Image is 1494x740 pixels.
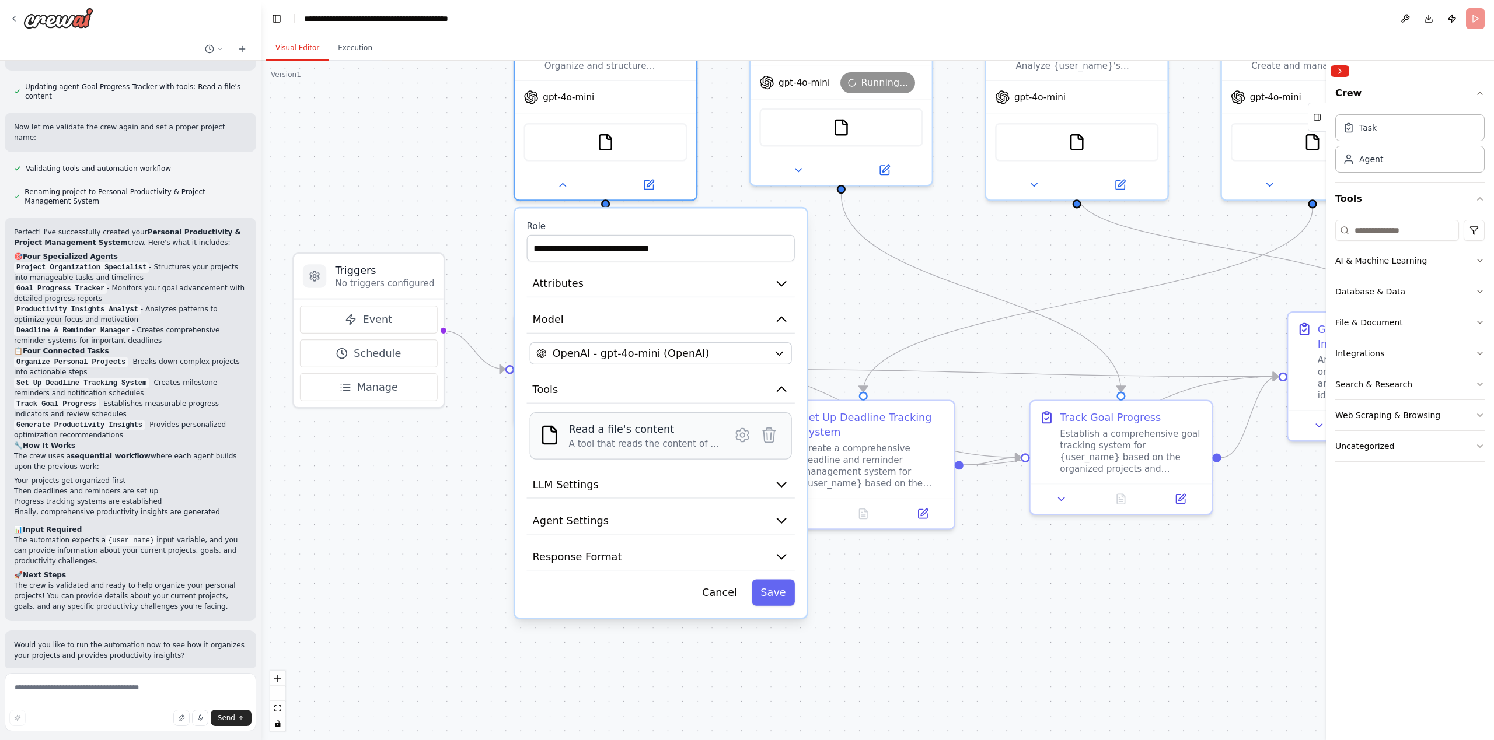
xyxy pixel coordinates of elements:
[607,176,690,194] button: Open in side panel
[14,304,247,325] li: - Analyzes patterns to optimize your focus and motivation
[533,276,584,290] span: Attributes
[9,710,26,726] button: Improve this prompt
[527,507,795,535] button: Agent Settings
[268,10,285,27] button: Hide left sidebar
[749,17,933,186] div: gpt-4o-miniFileReadTool
[14,507,247,517] li: Finally, comprehensive productivity insights are generated
[843,162,926,179] button: Open in side panel
[514,17,697,201] div: Organize and structure {user_name}'s personal projects by breaking them down into manageable task...
[1335,246,1485,276] button: AI & Machine Learning
[14,486,247,496] li: Then deadlines and reminders are set up
[1304,134,1321,151] img: FileReadTool
[527,543,795,571] button: Response Format
[14,377,247,398] li: - Creates milestone reminders and notification schedules
[1090,490,1152,508] button: No output available
[25,82,247,101] span: Updating agent Goal Progress Tracker with tools: Read a file's content
[14,304,141,315] code: Productivity Insights Analyst
[1335,317,1403,328] div: File & Document
[539,425,560,445] img: FileReadTool
[354,346,401,360] span: Schedule
[23,252,118,261] strong: Four Specialized Agents
[14,451,247,472] p: The crew uses a where each agent builds upon the previous work:
[1070,194,1387,303] g: Edge from ad011311-dd25-471d-b073-f4995fded803 to d388d305-72a0-47eb-a142-1e35685d90ec
[211,710,252,726] button: Send
[14,227,247,248] p: Perfect! I've successfully created your crew. Here's what it includes:
[1359,153,1383,165] div: Agent
[1318,322,1461,351] div: Generate Productivity Insights
[14,419,247,440] li: - Provides personalized optimization recommendations
[568,422,720,436] div: Read a file's content
[233,42,252,56] button: Start a new chat
[335,278,434,289] p: No triggers configured
[1335,400,1485,430] button: Web Scraping & Browsing
[527,306,795,334] button: Model
[1335,82,1485,110] button: Crew
[861,76,909,90] span: Running...
[14,262,247,283] li: - Structures your projects into manageable tasks and timelines
[1335,276,1485,307] button: Database & Data
[270,716,285,731] button: toggle interactivity
[335,263,434,278] h3: Triggers
[14,357,128,367] code: Organize Personal Projects
[832,118,850,136] img: FileReadTool
[14,570,247,580] h2: 🚀
[23,571,66,579] strong: Next Steps
[1060,410,1161,425] div: Track Goal Progress
[14,580,247,612] p: The crew is validated and ready to help organize your personal projects! You can provide details ...
[14,122,247,143] p: Now let me validate the crew again and set a proper project name:
[1318,354,1461,401] div: Analyze {user_name}'s project organization, deadline patterns, and goal progress data to identify...
[14,475,247,486] li: Your projects get organized first
[1335,286,1405,297] div: Database & Data
[964,369,1279,472] g: Edge from 0e9982bf-807a-4ed9-aadf-1d843c005597 to d388d305-72a0-47eb-a142-1e35685d90ec
[25,187,247,206] span: Renaming project to Personal Productivity & Project Management System
[1250,92,1301,103] span: gpt-4o-mini
[357,380,398,394] span: Manage
[1078,176,1162,194] button: Open in side panel
[14,283,107,294] code: Goal Progress Tracker
[834,194,1129,391] g: Edge from cd1bf34e-cc31-4133-8ae5-27fa88ade520 to ff34139e-7e7e-4051-906b-9c3bbf69ac32
[1335,378,1412,390] div: Search & Research
[1321,61,1331,740] button: Toggle Sidebar
[23,525,82,534] strong: Input Required
[533,382,558,397] span: Tools
[1335,183,1485,215] button: Tools
[756,422,782,448] button: Delete tool
[14,262,149,273] code: Project Organization Specialist
[442,323,505,376] g: Edge from triggers to 26657c44-eaca-4054-ab9c-bfe18a8d9d80
[14,399,99,409] code: Track Goal Progress
[192,710,208,726] button: Click to speak your automation idea
[530,342,792,364] button: OpenAI - gpt-4o-mini (OpenAI)
[270,701,285,716] button: fit view
[266,36,329,61] button: Visual Editor
[533,513,609,528] span: Agent Settings
[14,325,132,336] code: Deadline & Reminder Manager
[527,376,795,404] button: Tools
[898,505,948,522] button: Open in side panel
[1335,110,1485,182] div: Crew
[706,362,1279,384] g: Edge from 26657c44-eaca-4054-ab9c-bfe18a8d9d80 to d388d305-72a0-47eb-a142-1e35685d90ec
[527,471,795,499] button: LLM Settings
[832,505,895,522] button: No output available
[1335,307,1485,338] button: File & Document
[1335,409,1440,421] div: Web Scraping & Browsing
[1220,17,1404,201] div: Create and manage a comprehensive reminder system for {user_name}'s important deadlines, mileston...
[964,450,1021,472] g: Edge from 0e9982bf-807a-4ed9-aadf-1d843c005597 to ff34139e-7e7e-4051-906b-9c3bbf69ac32
[300,339,438,367] button: Schedule
[1335,255,1427,266] div: AI & Machine Learning
[596,134,614,151] img: FileReadTool
[1029,399,1213,515] div: Track Goal ProgressEstablish a comprehensive goal tracking system for {user_name} based on the or...
[14,325,247,346] li: - Creates comprehensive reminder systems for important deadlines
[1335,440,1394,452] div: Uncategorized
[1335,348,1384,359] div: Integrations
[527,270,795,297] button: Attributes
[14,524,247,535] h2: 📊
[1251,59,1394,71] div: Create and manage a comprehensive reminder system for {user_name}'s important deadlines, mileston...
[14,398,247,419] li: - Establishes measurable progress indicators and review schedules
[14,251,247,262] h2: 🎯
[1314,176,1398,194] button: Open in side panel
[1060,427,1203,475] div: Establish a comprehensive goal tracking system for {user_name} based on the organized projects an...
[362,312,392,327] span: Event
[14,346,247,356] h2: 📋
[533,312,564,327] span: Model
[292,252,445,409] div: TriggersNo triggers configuredEventScheduleManage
